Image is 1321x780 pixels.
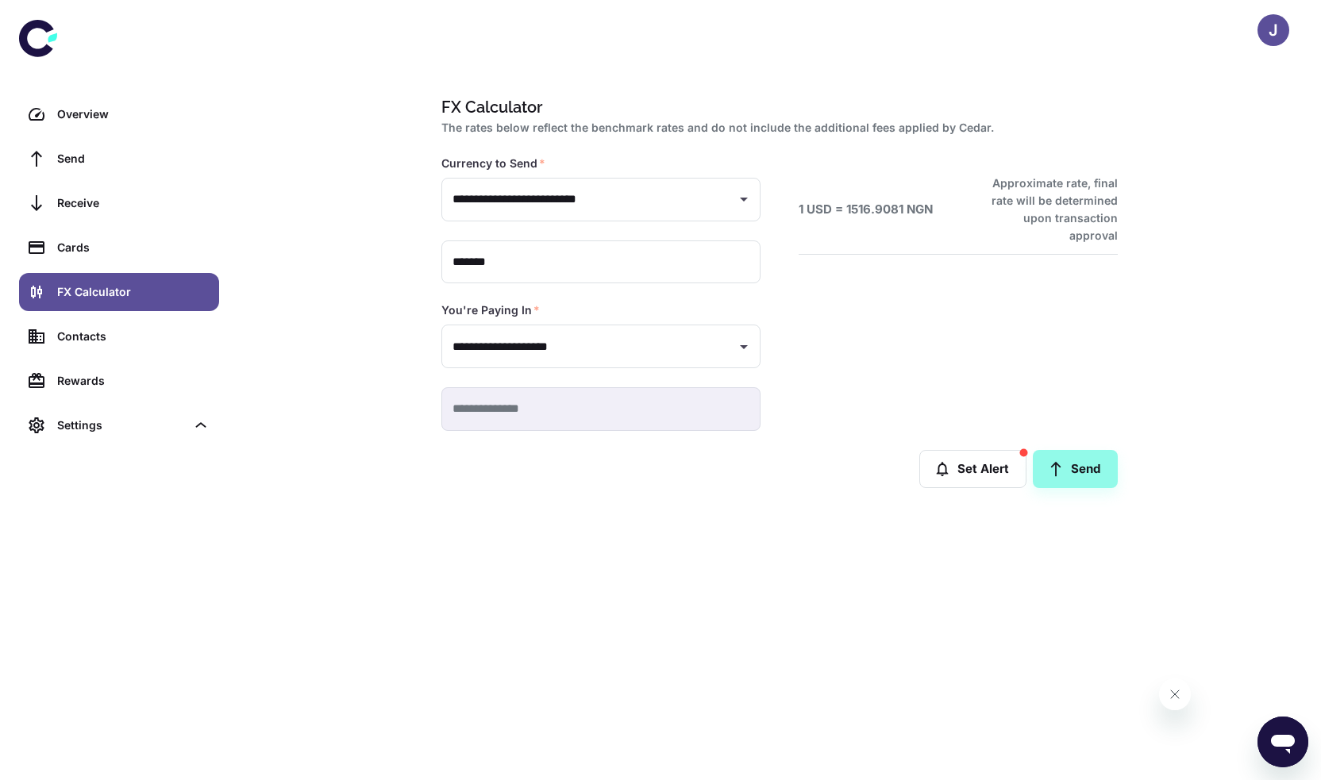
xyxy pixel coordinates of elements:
span: Hi. Need any help? [10,11,114,24]
iframe: Button to launch messaging window [1257,717,1308,767]
a: FX Calculator [19,273,219,311]
h6: Approximate rate, final rate will be determined upon transaction approval [974,175,1118,244]
a: Rewards [19,362,219,400]
button: Set Alert [919,450,1026,488]
a: Cards [19,229,219,267]
div: Receive [57,194,210,212]
div: Cards [57,239,210,256]
div: Settings [57,417,186,434]
a: Overview [19,95,219,133]
div: FX Calculator [57,283,210,301]
button: Open [733,336,755,358]
a: Send [1033,450,1118,488]
iframe: Close message [1159,678,1191,710]
div: Overview [57,106,210,123]
div: Rewards [57,372,210,390]
a: Contacts [19,317,219,355]
button: J [1257,14,1289,46]
button: Open [733,188,755,210]
h1: FX Calculator [441,95,1111,119]
label: Currency to Send [441,156,545,171]
a: Receive [19,184,219,222]
div: Send [57,150,210,167]
div: Settings [19,406,219,444]
label: You're Paying In [441,302,540,318]
div: Contacts [57,328,210,345]
h6: 1 USD = 1516.9081 NGN [799,201,933,219]
a: Send [19,140,219,178]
